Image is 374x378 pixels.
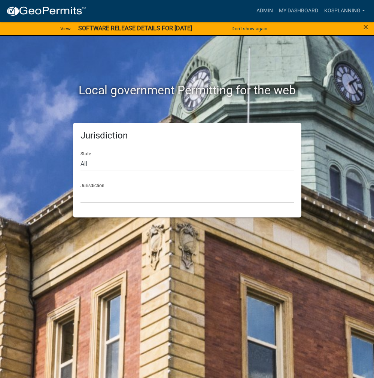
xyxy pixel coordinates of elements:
[78,25,192,32] strong: SOFTWARE RELEASE DETAILS FOR [DATE]
[13,83,361,97] h2: Local government Permitting for the web
[228,22,270,35] button: Don't show again
[80,130,294,141] h5: Jurisdiction
[364,22,368,31] button: Close
[364,22,368,32] span: ×
[321,4,368,18] a: kosplanning
[57,22,74,35] a: View
[253,4,276,18] a: Admin
[276,4,321,18] a: My Dashboard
